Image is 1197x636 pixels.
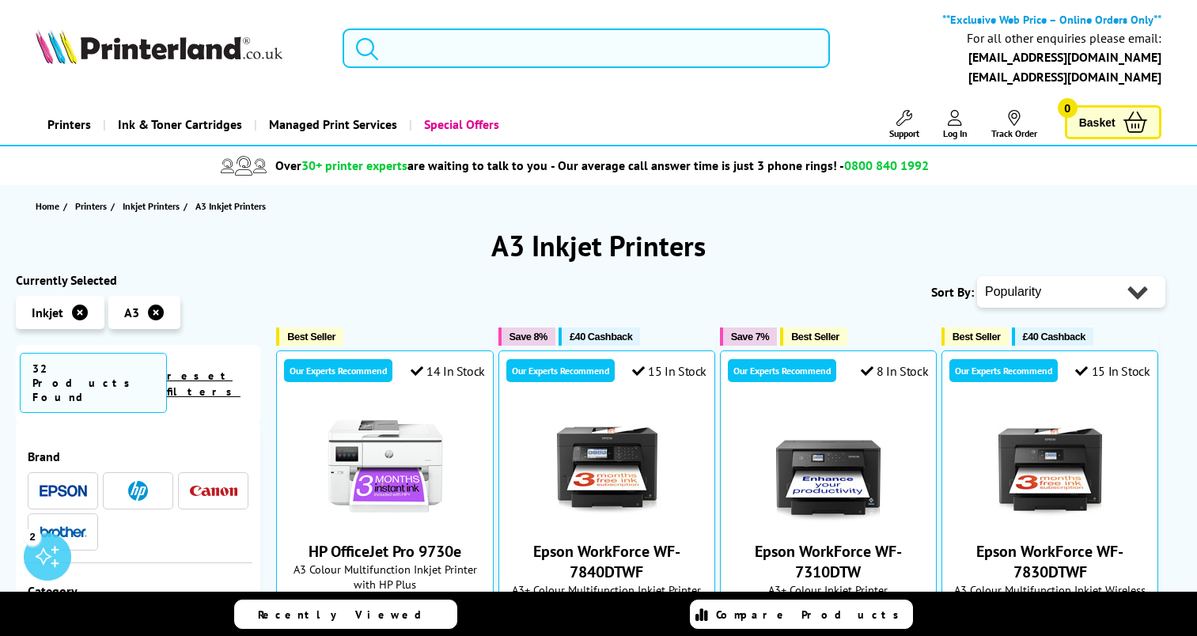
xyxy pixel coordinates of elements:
[755,541,902,582] a: Epson WorkForce WF-7310DTW
[559,327,640,346] button: £40 Cashback
[32,305,63,320] span: Inkjet
[976,541,1123,582] a: Epson WorkForce WF-7830DTWF
[507,582,706,597] span: A3+ Colour Multifunction Inkjet Printer
[124,305,139,320] span: A3
[551,157,929,173] span: - Our average call answer time is just 3 phone rings! -
[190,486,237,496] img: Canon
[128,481,148,501] img: HP
[731,331,769,343] span: Save 7%
[844,157,929,173] span: 0800 840 1992
[729,582,928,597] span: A3+ Colour Inkjet Printer
[953,331,1001,343] span: Best Seller
[24,528,41,545] div: 2
[326,407,445,525] img: HP OfficeJet Pro 9730e
[991,513,1109,528] a: Epson WorkForce WF-7830DTWF
[1065,105,1161,139] a: Basket 0
[285,562,484,592] span: A3 Colour Multifunction Inkjet Printer with HP Plus
[276,327,343,346] button: Best Seller
[190,481,237,501] a: Canon
[275,157,547,173] span: Over are waiting to talk to you
[931,284,974,300] span: Sort By:
[791,331,839,343] span: Best Seller
[284,359,392,382] div: Our Experts Recommend
[103,104,254,145] a: Ink & Toner Cartridges
[769,513,888,528] a: Epson WorkForce WF-7310DTW
[690,600,913,629] a: Compare Products
[75,198,111,214] a: Printers
[1075,363,1150,379] div: 15 In Stock
[968,69,1161,85] a: [EMAIL_ADDRESS][DOMAIN_NAME]
[411,363,485,379] div: 14 In Stock
[509,331,547,343] span: Save 8%
[889,127,919,139] span: Support
[1079,112,1116,133] span: Basket
[950,582,1150,612] span: A3 Colour Multifunction Inkjet Wireless Printer
[506,359,615,382] div: Our Experts Recommend
[942,12,1161,27] b: **Exclusive Web Price – Online Orders Only**
[195,200,266,212] span: A3 Inkjet Printers
[16,227,1181,264] h1: A3 Inkjet Printers
[991,407,1109,525] img: Epson WorkForce WF-7830DTWF
[301,157,407,173] span: 30+ printer experts
[28,449,248,464] div: Brand
[409,104,511,145] a: Special Offers
[36,29,282,64] img: Printerland Logo
[40,526,87,537] img: Brother
[728,359,836,382] div: Our Experts Recommend
[36,198,63,214] a: Home
[547,407,666,525] img: Epson WorkForce WF-7840DTWF
[40,485,87,497] img: Epson
[889,110,919,139] a: Support
[949,359,1058,382] div: Our Experts Recommend
[287,331,335,343] span: Best Seller
[533,541,680,582] a: Epson WorkForce WF-7840DTWF
[254,104,409,145] a: Managed Print Services
[123,198,180,214] span: Inkjet Printers
[309,541,461,562] a: HP OfficeJet Pro 9730e
[16,272,260,288] div: Currently Selected
[115,481,162,501] a: HP
[118,104,242,145] span: Ink & Toner Cartridges
[943,110,968,139] a: Log In
[991,110,1037,139] a: Track Order
[40,481,87,501] a: Epson
[720,327,777,346] button: Save 7%
[968,49,1161,65] a: [EMAIL_ADDRESS][DOMAIN_NAME]
[36,104,103,145] a: Printers
[40,522,87,542] a: Brother
[769,407,888,525] img: Epson WorkForce WF-7310DTW
[967,31,1161,46] div: For all other enquiries please email:
[498,327,555,346] button: Save 8%
[632,363,706,379] div: 15 In Stock
[28,583,248,599] div: Category
[167,369,241,399] a: reset filters
[570,331,632,343] span: £40 Cashback
[75,198,107,214] span: Printers
[123,198,184,214] a: Inkjet Printers
[780,327,847,346] button: Best Seller
[20,353,167,413] span: 32 Products Found
[326,513,445,528] a: HP OfficeJet Pro 9730e
[1058,98,1078,118] span: 0
[941,327,1009,346] button: Best Seller
[1012,327,1093,346] button: £40 Cashback
[234,600,457,629] a: Recently Viewed
[258,608,438,622] span: Recently Viewed
[861,363,929,379] div: 8 In Stock
[547,513,666,528] a: Epson WorkForce WF-7840DTWF
[943,127,968,139] span: Log In
[36,29,323,67] a: Printerland Logo
[716,608,907,622] span: Compare Products
[1023,331,1085,343] span: £40 Cashback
